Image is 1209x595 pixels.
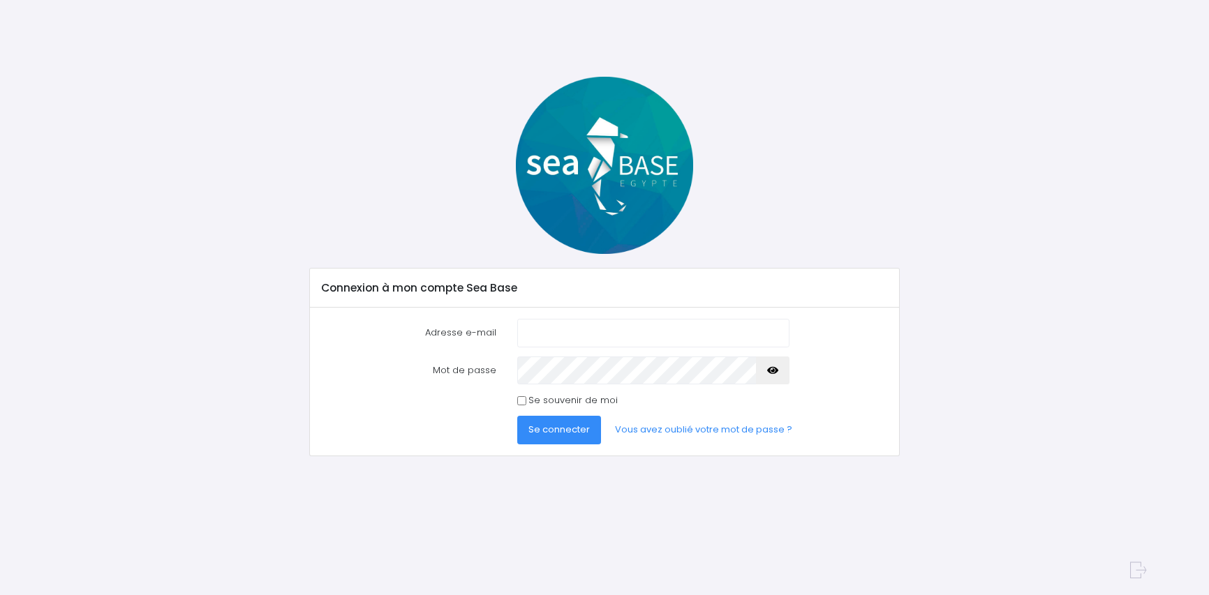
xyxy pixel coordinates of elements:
[528,393,618,407] label: Se souvenir de moi
[311,356,507,384] label: Mot de passe
[604,416,803,444] a: Vous avez oublié votre mot de passe ?
[517,416,601,444] button: Se connecter
[528,423,590,436] span: Se connecter
[310,269,898,308] div: Connexion à mon compte Sea Base
[311,319,507,347] label: Adresse e-mail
